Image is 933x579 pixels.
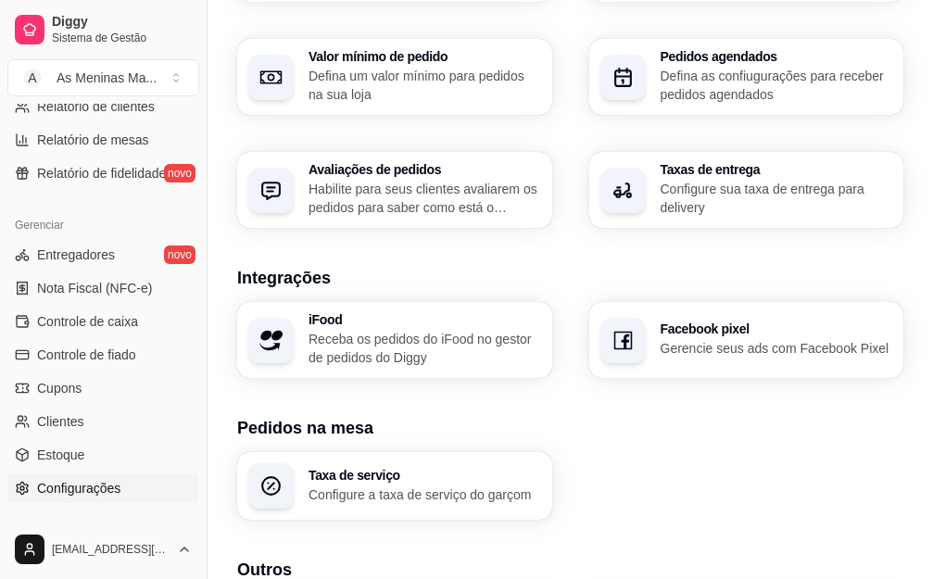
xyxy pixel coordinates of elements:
button: [EMAIL_ADDRESS][DOMAIN_NAME] [7,527,199,572]
span: Entregadores [37,245,115,264]
p: Configure sua taxa de entrega para delivery [661,180,893,217]
a: Nota Fiscal (NFC-e) [7,273,199,303]
span: Controle de caixa [37,312,138,331]
span: Sistema de Gestão [52,31,192,45]
a: Entregadoresnovo [7,240,199,270]
button: iFoodReceba os pedidos do iFood no gestor de pedidos do Diggy [237,302,552,378]
span: Diggy [52,14,192,31]
span: A [23,69,42,87]
h3: Valor mínimo de pedido [309,50,541,63]
a: Configurações [7,473,199,503]
span: Estoque [37,446,84,464]
p: Gerencie seus ads com Facebook Pixel [661,339,893,358]
button: Taxa de serviçoConfigure a taxa de serviço do garçom [237,452,552,520]
div: Gerenciar [7,210,199,240]
h3: Taxas de entrega [661,163,893,176]
h3: Integrações [237,265,903,291]
p: Receba os pedidos do iFood no gestor de pedidos do Diggy [309,330,541,367]
span: Clientes [37,412,84,431]
div: As Meninas Ma ... [57,69,157,87]
button: Pedidos agendadosDefina as confiugurações para receber pedidos agendados [589,39,904,115]
button: Taxas de entregaConfigure sua taxa de entrega para delivery [589,152,904,228]
a: Estoque [7,440,199,470]
h3: iFood [309,313,541,326]
button: Avaliações de pedidosHabilite para seus clientes avaliarem os pedidos para saber como está o feed... [237,152,552,228]
span: Configurações [37,479,120,497]
button: Facebook pixelGerencie seus ads com Facebook Pixel [589,302,904,378]
a: Controle de caixa [7,307,199,336]
a: Controle de fiado [7,340,199,370]
span: [EMAIL_ADDRESS][DOMAIN_NAME] [52,542,170,557]
p: Configure a taxa de serviço do garçom [309,485,541,504]
p: Defina as confiugurações para receber pedidos agendados [661,67,893,104]
a: Relatório de mesas [7,125,199,155]
h3: Pedidos na mesa [237,415,903,441]
span: Relatório de clientes [37,97,155,116]
span: Controle de fiado [37,346,136,364]
h3: Taxa de serviço [309,469,541,482]
span: Cupons [37,379,82,397]
button: Select a team [7,59,199,96]
h3: Pedidos agendados [661,50,893,63]
p: Defina um valor mínimo para pedidos na sua loja [309,67,541,104]
a: Relatório de fidelidadenovo [7,158,199,188]
button: Valor mínimo de pedidoDefina um valor mínimo para pedidos na sua loja [237,39,552,115]
span: Relatório de fidelidade [37,164,166,183]
span: Relatório de mesas [37,131,149,149]
p: Habilite para seus clientes avaliarem os pedidos para saber como está o feedback da sua loja [309,180,541,217]
a: Clientes [7,407,199,436]
a: Cupons [7,373,199,403]
a: Relatório de clientes [7,92,199,121]
span: Nota Fiscal (NFC-e) [37,279,152,297]
h3: Facebook pixel [661,322,893,335]
a: DiggySistema de Gestão [7,7,199,52]
h3: Avaliações de pedidos [309,163,541,176]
